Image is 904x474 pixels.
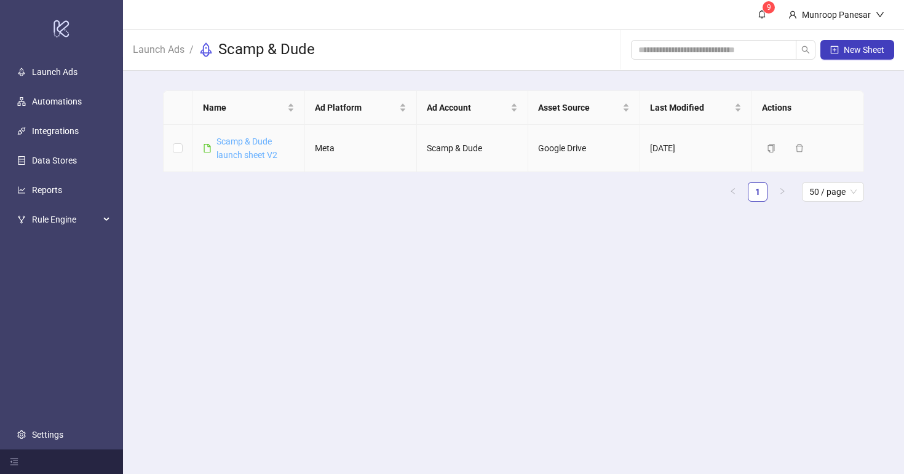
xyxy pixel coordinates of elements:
[193,91,305,125] th: Name
[218,40,315,60] h3: Scamp & Dude
[772,182,792,202] li: Next Page
[305,125,417,172] td: Meta
[189,40,194,60] li: /
[305,91,417,125] th: Ad Platform
[763,1,775,14] sup: 9
[729,188,737,195] span: left
[32,126,79,136] a: Integrations
[199,42,213,57] span: rocket
[767,144,775,152] span: copy
[528,91,640,125] th: Asset Source
[203,144,212,152] span: file
[830,45,839,54] span: plus-square
[758,10,766,18] span: bell
[752,91,864,125] th: Actions
[32,207,100,232] span: Rule Engine
[801,45,810,54] span: search
[809,183,857,201] span: 50 / page
[820,40,894,60] button: New Sheet
[797,8,876,22] div: Munroop Panesar
[640,125,752,172] td: [DATE]
[528,125,640,172] td: Google Drive
[32,67,77,77] a: Launch Ads
[203,101,285,114] span: Name
[876,10,884,19] span: down
[795,144,804,152] span: delete
[216,136,277,160] a: Scamp & Dude launch sheet V2
[427,101,509,114] span: Ad Account
[723,182,743,202] button: left
[32,97,82,106] a: Automations
[32,430,63,440] a: Settings
[779,188,786,195] span: right
[17,215,26,224] span: fork
[844,45,884,55] span: New Sheet
[748,182,767,202] li: 1
[802,182,864,202] div: Page Size
[640,91,752,125] th: Last Modified
[538,101,620,114] span: Asset Source
[772,182,792,202] button: right
[315,101,397,114] span: Ad Platform
[130,42,187,55] a: Launch Ads
[32,185,62,195] a: Reports
[723,182,743,202] li: Previous Page
[417,125,529,172] td: Scamp & Dude
[10,457,18,466] span: menu-fold
[417,91,529,125] th: Ad Account
[748,183,767,201] a: 1
[767,3,771,12] span: 9
[650,101,732,114] span: Last Modified
[32,156,77,165] a: Data Stores
[788,10,797,19] span: user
